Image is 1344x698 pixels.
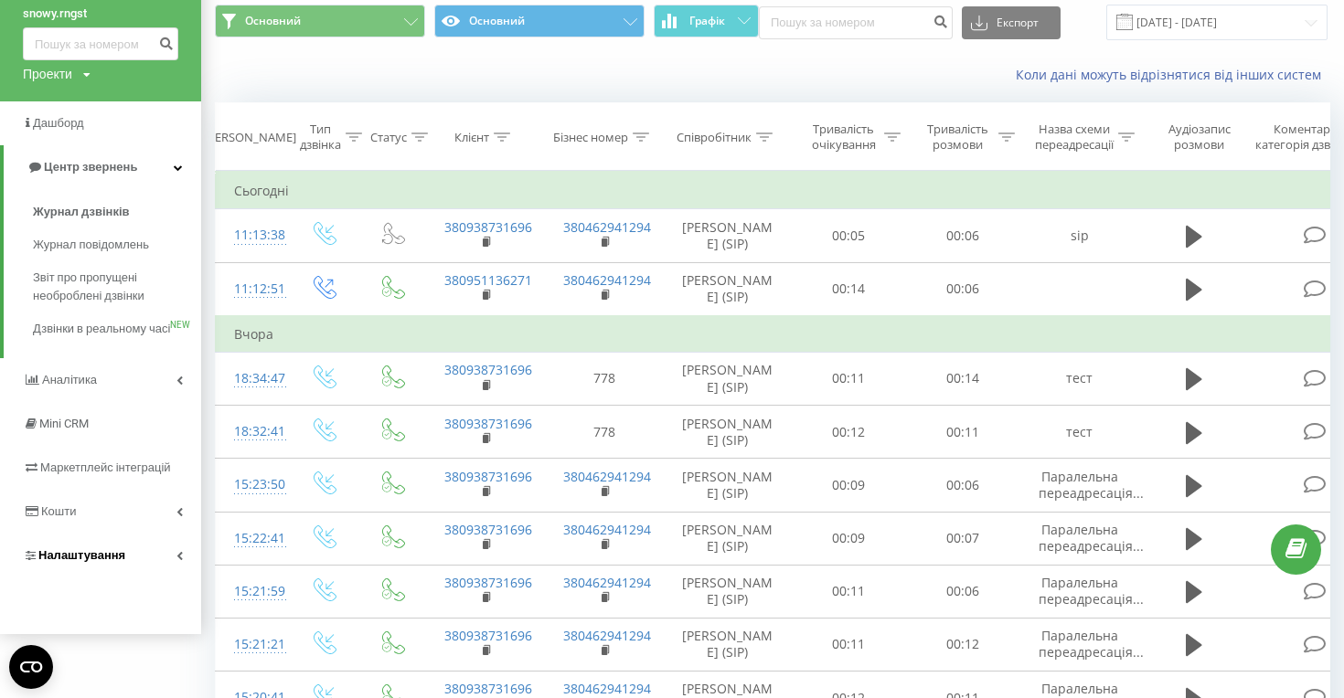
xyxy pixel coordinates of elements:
span: Дзвінки в реальному часі [33,320,170,338]
td: 00:11 [792,352,906,405]
div: 18:34:47 [234,361,271,397]
a: snowy.rngst [23,5,178,23]
div: Тривалість розмови [922,122,994,153]
div: Бізнес номер [553,130,628,145]
a: 380951136271 [444,271,532,289]
td: [PERSON_NAME] (SIP) [664,209,792,262]
td: 00:11 [792,565,906,618]
span: Дашборд [33,116,84,130]
div: 15:21:59 [234,574,271,609]
td: 00:09 [792,512,906,565]
div: 18:32:41 [234,414,271,449]
td: 00:11 [906,406,1020,459]
button: Основний [215,5,425,37]
a: 380938731696 [444,521,532,538]
span: Аналiтика [42,373,97,386]
a: 380938731696 [444,415,532,432]
span: Паралельна переадресація... [1039,627,1144,661]
td: 00:12 [906,618,1020,671]
td: [PERSON_NAME] (SIP) [664,406,792,459]
a: 380462941294 [563,271,651,289]
div: Статус [370,130,407,145]
td: 00:05 [792,209,906,262]
div: Проекти [23,65,72,83]
a: 380938731696 [444,361,532,378]
a: 380938731696 [444,574,532,591]
a: Центр звернень [4,145,201,189]
div: Назва схеми переадресації [1035,122,1114,153]
td: [PERSON_NAME] (SIP) [664,565,792,618]
a: 380462941294 [563,627,651,644]
span: Графік [689,15,725,27]
span: Налаштування [38,548,125,562]
div: 11:12:51 [234,271,271,307]
td: [PERSON_NAME] (SIP) [664,352,792,405]
a: Журнал дзвінків [33,196,201,228]
td: тест [1020,406,1139,459]
a: 380938731696 [444,680,532,697]
td: 00:07 [906,512,1020,565]
span: Журнал дзвінків [33,203,130,221]
a: 380462941294 [563,521,651,538]
td: 00:14 [792,262,906,316]
button: Графік [654,5,759,37]
span: Mini CRM [39,417,89,430]
td: [PERSON_NAME] (SIP) [664,459,792,512]
a: 380938731696 [444,627,532,644]
span: Паралельна переадресація... [1039,468,1144,502]
a: Коли дані можуть відрізнятися вiд інших систем [1016,66,1330,83]
div: 15:21:21 [234,627,271,662]
button: Основний [434,5,645,37]
a: 380462941294 [563,680,651,697]
span: Маркетплейс інтеграцій [40,460,171,474]
td: 00:06 [906,209,1020,262]
div: 15:23:50 [234,467,271,502]
td: 00:09 [792,459,906,512]
span: Паралельна переадресація... [1039,521,1144,555]
a: 380462941294 [563,218,651,236]
a: 380938731696 [444,218,532,236]
input: Пошук за номером [759,6,953,39]
a: 380938731696 [444,468,532,485]
button: Open CMP widget [9,645,53,689]
input: Пошук за номером [23,27,178,60]
div: 11:13:38 [234,217,271,253]
td: [PERSON_NAME] (SIP) [664,512,792,565]
td: [PERSON_NAME] (SIP) [664,618,792,671]
a: Журнал повідомлень [33,228,201,261]
button: Експорт [962,6,1061,39]
a: Звіт про пропущені необроблені дзвінки [33,261,201,312]
td: 00:12 [792,406,906,459]
span: Журнал повідомлень [33,236,149,254]
td: sip [1020,209,1139,262]
div: Клієнт [454,130,489,145]
div: Співробітник [677,130,752,145]
td: 00:06 [906,565,1020,618]
div: [PERSON_NAME] [204,130,296,145]
div: Тип дзвінка [300,122,341,153]
td: 00:14 [906,352,1020,405]
div: 15:22:41 [234,521,271,556]
td: 00:11 [792,618,906,671]
td: [PERSON_NAME] (SIP) [664,262,792,316]
a: 380462941294 [563,468,651,485]
td: 00:06 [906,262,1020,316]
span: Звіт про пропущені необроблені дзвінки [33,269,192,305]
td: 778 [545,406,664,459]
a: 380462941294 [563,574,651,591]
td: 00:06 [906,459,1020,512]
div: Аудіозапис розмови [1155,122,1243,153]
td: 778 [545,352,664,405]
a: Дзвінки в реальному часіNEW [33,312,201,345]
span: Основний [245,14,301,28]
td: тест [1020,352,1139,405]
span: Кошти [41,504,76,518]
span: Паралельна переадресація... [1039,574,1144,608]
span: Центр звернень [44,160,137,174]
div: Тривалість очікування [807,122,880,153]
